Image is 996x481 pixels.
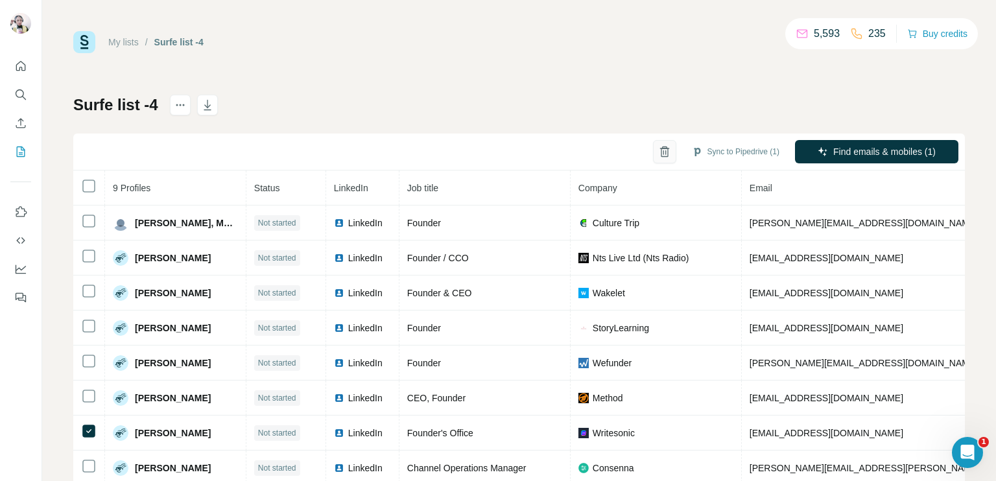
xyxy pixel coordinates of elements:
[334,253,344,263] img: LinkedIn logo
[334,358,344,368] img: LinkedIn logo
[750,288,903,298] span: [EMAIL_ADDRESS][DOMAIN_NAME]
[145,36,148,49] li: /
[578,323,589,333] img: company-logo
[593,287,625,299] span: Wakelet
[407,218,441,228] span: Founder
[135,252,211,264] span: [PERSON_NAME]
[258,252,296,264] span: Not started
[73,31,95,53] img: Surfe Logo
[348,462,383,475] span: LinkedIn
[10,140,31,163] button: My lists
[334,463,344,473] img: LinkedIn logo
[750,218,978,228] span: [PERSON_NAME][EMAIL_ADDRESS][DOMAIN_NAME]
[578,253,589,263] img: company-logo
[593,427,635,440] span: Writesonic
[254,183,280,193] span: Status
[334,393,344,403] img: LinkedIn logo
[578,463,589,473] img: company-logo
[258,322,296,334] span: Not started
[258,427,296,439] span: Not started
[113,250,128,266] img: Avatar
[154,36,204,49] div: Surfe list -4
[952,437,983,468] iframe: Intercom live chat
[334,428,344,438] img: LinkedIn logo
[135,357,211,370] span: [PERSON_NAME]
[113,215,128,231] img: Avatar
[10,83,31,106] button: Search
[407,463,527,473] span: Channel Operations Manager
[593,217,639,229] span: Culture Trip
[407,253,469,263] span: Founder / CCO
[113,460,128,476] img: Avatar
[578,428,589,438] img: company-logo
[113,320,128,336] img: Avatar
[113,355,128,371] img: Avatar
[258,217,296,229] span: Not started
[10,257,31,281] button: Dashboard
[578,288,589,298] img: company-logo
[407,358,441,368] span: Founder
[348,357,383,370] span: LinkedIn
[348,427,383,440] span: LinkedIn
[978,437,989,447] span: 1
[578,358,589,368] img: company-logo
[407,393,466,403] span: CEO, Founder
[258,392,296,404] span: Not started
[814,26,840,41] p: 5,593
[170,95,191,115] button: actions
[10,200,31,224] button: Use Surfe on LinkedIn
[833,145,936,158] span: Find emails & mobiles (1)
[135,427,211,440] span: [PERSON_NAME]
[258,462,296,474] span: Not started
[593,252,689,264] span: Nts Live Ltd (Nts Radio)
[108,37,139,47] a: My lists
[135,322,211,334] span: [PERSON_NAME]
[73,95,158,115] h1: Surfe list -4
[258,287,296,299] span: Not started
[750,358,978,368] span: [PERSON_NAME][EMAIL_ADDRESS][DOMAIN_NAME]
[348,252,383,264] span: LinkedIn
[135,217,238,229] span: [PERSON_NAME], MD, PhD
[113,183,150,193] span: 9 Profiles
[683,142,788,161] button: Sync to Pipedrive (1)
[578,218,589,228] img: company-logo
[135,287,211,299] span: [PERSON_NAME]
[10,286,31,309] button: Feedback
[795,140,958,163] button: Find emails & mobiles (1)
[348,287,383,299] span: LinkedIn
[593,357,632,370] span: Wefunder
[750,183,772,193] span: Email
[578,393,589,403] img: company-logo
[113,285,128,301] img: Avatar
[113,390,128,406] img: Avatar
[113,425,128,441] img: Avatar
[593,392,623,405] span: Method
[348,322,383,334] span: LinkedIn
[258,357,296,369] span: Not started
[750,323,903,333] span: [EMAIL_ADDRESS][DOMAIN_NAME]
[334,218,344,228] img: LinkedIn logo
[868,26,886,41] p: 235
[348,217,383,229] span: LinkedIn
[10,54,31,78] button: Quick start
[334,323,344,333] img: LinkedIn logo
[750,393,903,403] span: [EMAIL_ADDRESS][DOMAIN_NAME]
[907,25,967,43] button: Buy credits
[348,392,383,405] span: LinkedIn
[10,13,31,34] img: Avatar
[593,322,649,334] span: StoryLearning
[407,323,441,333] span: Founder
[334,183,368,193] span: LinkedIn
[135,462,211,475] span: [PERSON_NAME]
[593,462,634,475] span: Consenna
[750,253,903,263] span: [EMAIL_ADDRESS][DOMAIN_NAME]
[334,288,344,298] img: LinkedIn logo
[10,229,31,252] button: Use Surfe API
[407,183,438,193] span: Job title
[578,183,617,193] span: Company
[407,288,472,298] span: Founder & CEO
[135,392,211,405] span: [PERSON_NAME]
[407,428,473,438] span: Founder's Office
[10,111,31,135] button: Enrich CSV
[750,428,903,438] span: [EMAIL_ADDRESS][DOMAIN_NAME]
